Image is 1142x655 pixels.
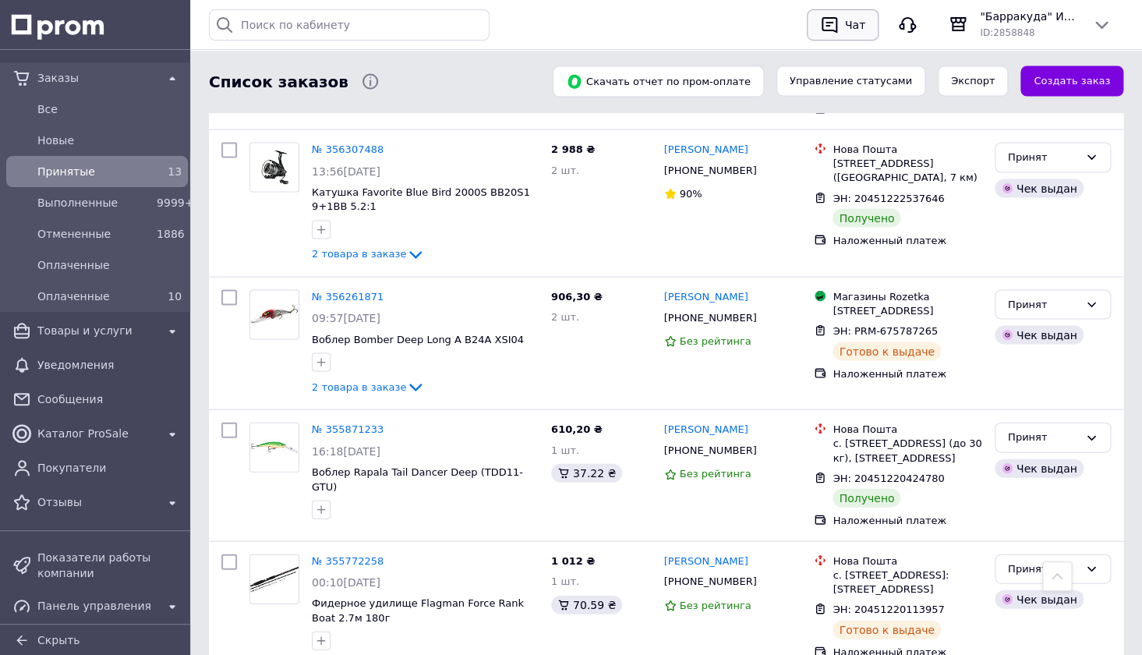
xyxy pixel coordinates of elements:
[37,598,157,614] span: Панель управления
[980,27,1034,38] span: ID: 2858848
[551,575,579,586] span: 1 шт.
[833,513,981,527] div: Наложенный платеж
[938,65,1008,96] button: Экспорт
[157,196,193,209] span: 9999+
[312,423,384,434] a: № 355871233
[833,472,944,483] span: ЭН: 20451220424780
[833,620,940,639] div: Готово к выдаче
[37,391,182,407] span: Сообщения
[680,599,751,611] span: Без рейтинга
[833,554,981,568] div: Нова Пошта
[551,463,622,482] div: 37.22 ₴
[312,444,380,457] span: 16:18[DATE]
[312,165,380,177] span: 13:56[DATE]
[680,467,751,479] span: Без рейтинга
[37,257,182,273] span: Оплаченные
[1008,561,1079,577] div: Принят
[661,571,760,591] div: [PHONE_NUMBER]
[37,226,150,242] span: Отмененные
[312,575,380,588] span: 00:10[DATE]
[312,381,425,392] a: 2 товара в заказе
[551,554,595,566] span: 1 012 ₴
[312,247,425,259] a: 2 товара в заказе
[833,156,981,184] div: [STREET_ADDRESS] ([GEOGRAPHIC_DATA], 7 км)
[37,133,182,148] span: Новые
[37,426,157,441] span: Каталог ProSale
[833,208,900,227] div: Получено
[312,143,384,154] a: № 356307488
[209,9,490,41] input: Поиск по кабинету
[833,303,981,317] div: [STREET_ADDRESS]
[312,186,530,212] a: Катушка Favorite Blue Bird 2000S BB20S1 9+1BB 5.2:1
[312,381,406,392] span: 2 товара в заказе
[833,289,981,303] div: Магазины Rozetka
[250,558,299,598] img: Фото товару
[664,142,748,157] a: [PERSON_NAME]
[553,65,764,97] button: Скачать отчет по пром-оплате
[833,603,944,614] span: ЭН: 20451220113957
[209,70,348,93] span: Список заказов
[312,554,384,566] a: № 355772258
[551,143,595,154] span: 2 988 ₴
[37,323,157,338] span: Товары и услуги
[312,290,384,302] a: № 356261871
[37,70,157,86] span: Заказы
[250,304,299,324] img: Фото товару
[37,357,182,373] span: Уведомления
[833,192,944,204] span: ЭН: 20451222537646
[37,101,182,117] span: Все
[168,290,182,303] span: 10
[551,164,579,175] span: 2 шт.
[551,423,603,434] span: 610,20 ₴
[37,289,150,304] span: Оплаченные
[249,554,299,604] a: Фото товару
[833,342,940,360] div: Готово к выдаче
[551,595,622,614] div: 70.59 ₴
[312,597,524,623] a: Фидерное удилище Flagman Force Rank Boat 2.7м 180г
[250,143,299,191] img: Фото товару
[249,422,299,472] a: Фото товару
[312,311,380,324] span: 09:57[DATE]
[37,634,80,646] span: Скрыть
[249,142,299,192] a: Фото товару
[661,440,760,460] div: [PHONE_NUMBER]
[312,333,524,345] a: Воблер Bomber Deep Long A B24A XSI04
[833,568,981,596] div: с. [STREET_ADDRESS]: [STREET_ADDRESS]
[833,488,900,507] div: Получено
[37,550,182,581] span: Показатели работы компании
[37,460,182,476] span: Покупатели
[312,466,523,492] a: Воблер Rapala Tail Dancer Deep (TDD11-GTU)
[833,142,981,156] div: Нова Пошта
[995,325,1084,344] div: Чек выдан
[37,494,157,510] span: Отзывы
[661,160,760,180] div: [PHONE_NUMBER]
[807,9,879,41] button: Чат
[551,444,579,455] span: 1 шт.
[833,422,981,436] div: Нова Пошта
[664,289,748,304] a: [PERSON_NAME]
[312,248,406,260] span: 2 товара в заказе
[680,335,751,346] span: Без рейтинга
[1008,429,1079,445] div: Принят
[833,233,981,247] div: Наложенный платеж
[680,187,702,199] span: 90%
[551,290,603,302] span: 906,30 ₴
[1020,65,1123,96] a: Создать заказ
[833,324,938,336] span: ЭН: PRM-675787265
[661,307,760,327] div: [PHONE_NUMBER]
[833,366,981,381] div: Наложенный платеж
[776,65,925,96] button: Управление статусами
[833,436,981,464] div: с. [STREET_ADDRESS] (до 30 кг), [STREET_ADDRESS]
[664,422,748,437] a: [PERSON_NAME]
[842,13,868,37] div: Чат
[249,289,299,339] a: Фото товару
[551,310,579,322] span: 2 шт.
[995,179,1084,197] div: Чек выдан
[1008,149,1079,165] div: Принят
[995,589,1084,608] div: Чек выдан
[995,458,1084,477] div: Чек выдан
[250,423,299,471] img: Фото товару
